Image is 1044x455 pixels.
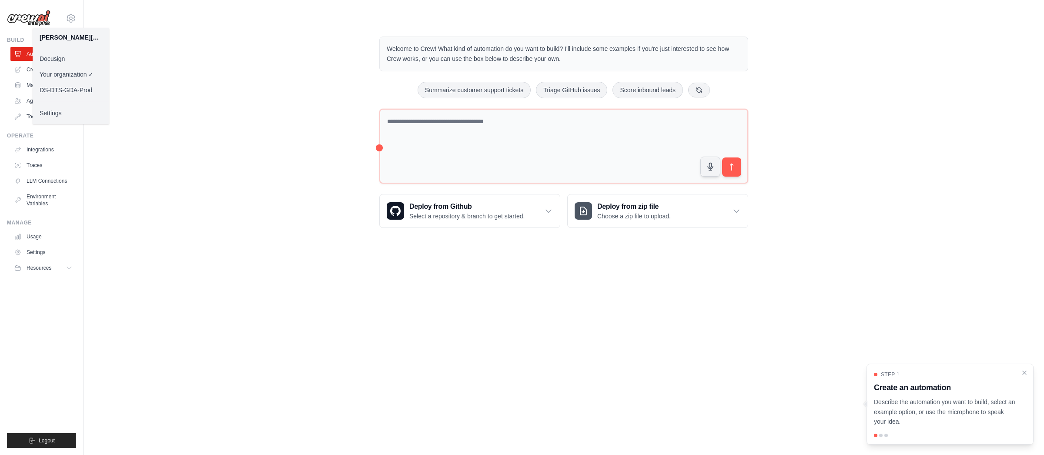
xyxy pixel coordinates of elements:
[7,37,76,43] div: Build
[40,33,102,42] div: [PERSON_NAME][EMAIL_ADDRESS][PERSON_NAME][DOMAIN_NAME]
[33,51,109,67] a: Docusign
[874,397,1016,427] p: Describe the automation you want to build, select an example option, or use the microphone to spe...
[10,230,76,244] a: Usage
[597,212,671,221] p: Choose a zip file to upload.
[10,47,76,61] a: Automations
[10,261,76,275] button: Resources
[418,82,531,98] button: Summarize customer support tickets
[7,433,76,448] button: Logout
[409,212,525,221] p: Select a repository & branch to get started.
[39,437,55,444] span: Logout
[10,94,76,108] a: Agents
[10,63,76,77] a: Crew Studio
[10,110,76,124] a: Tool Registry
[536,82,607,98] button: Triage GitHub issues
[387,44,741,64] p: Welcome to Crew! What kind of automation do you want to build? I'll include some examples if you'...
[33,82,109,98] a: DS-DTS-GDA-Prod
[597,201,671,212] h3: Deploy from zip file
[7,10,50,27] img: Logo
[1021,369,1028,376] button: Close walkthrough
[7,219,76,226] div: Manage
[27,264,51,271] span: Resources
[10,174,76,188] a: LLM Connections
[33,67,109,82] a: Your organization ✓
[10,158,76,172] a: Traces
[881,371,900,378] span: Step 1
[612,82,683,98] button: Score inbound leads
[1000,413,1044,455] iframe: Chat Widget
[874,381,1016,394] h3: Create an automation
[10,78,76,92] a: Marketplace
[409,201,525,212] h3: Deploy from Github
[7,132,76,139] div: Operate
[10,245,76,259] a: Settings
[10,143,76,157] a: Integrations
[10,190,76,211] a: Environment Variables
[33,105,109,121] a: Settings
